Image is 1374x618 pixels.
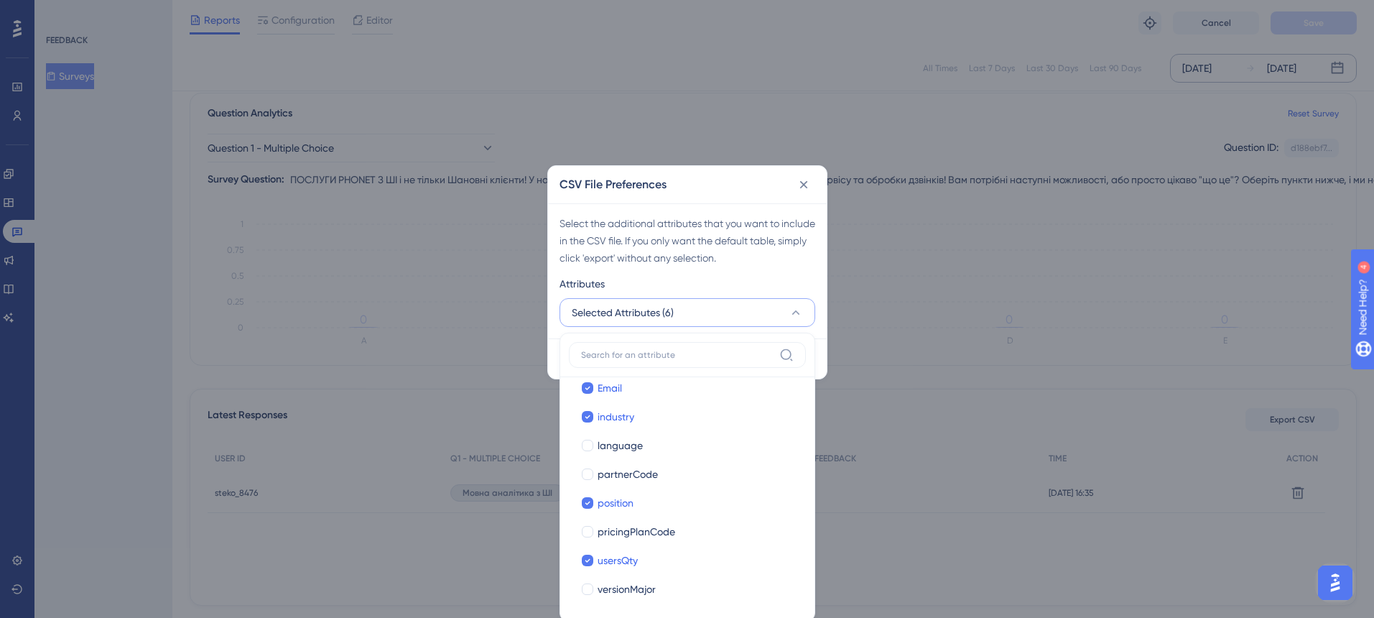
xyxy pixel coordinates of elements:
span: partnerCode [598,466,658,483]
iframe: UserGuiding AI Assistant Launcher [1314,561,1357,604]
span: Need Help? [34,4,90,21]
span: industry [598,408,634,425]
span: Selected Attributes (6) [572,304,674,321]
span: usersQty [598,552,638,569]
span: Attributes [560,275,605,292]
span: versionMajor [598,581,656,598]
span: language [598,437,643,454]
span: Email [598,379,622,397]
div: 4 [100,7,104,19]
span: position [598,494,633,512]
input: Search for an attribute [581,349,774,361]
span: pricingPlanCode [598,523,675,540]
h2: CSV File Preferences [560,176,667,193]
div: Select the additional attributes that you want to include in the CSV file. If you only want the d... [560,215,815,267]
